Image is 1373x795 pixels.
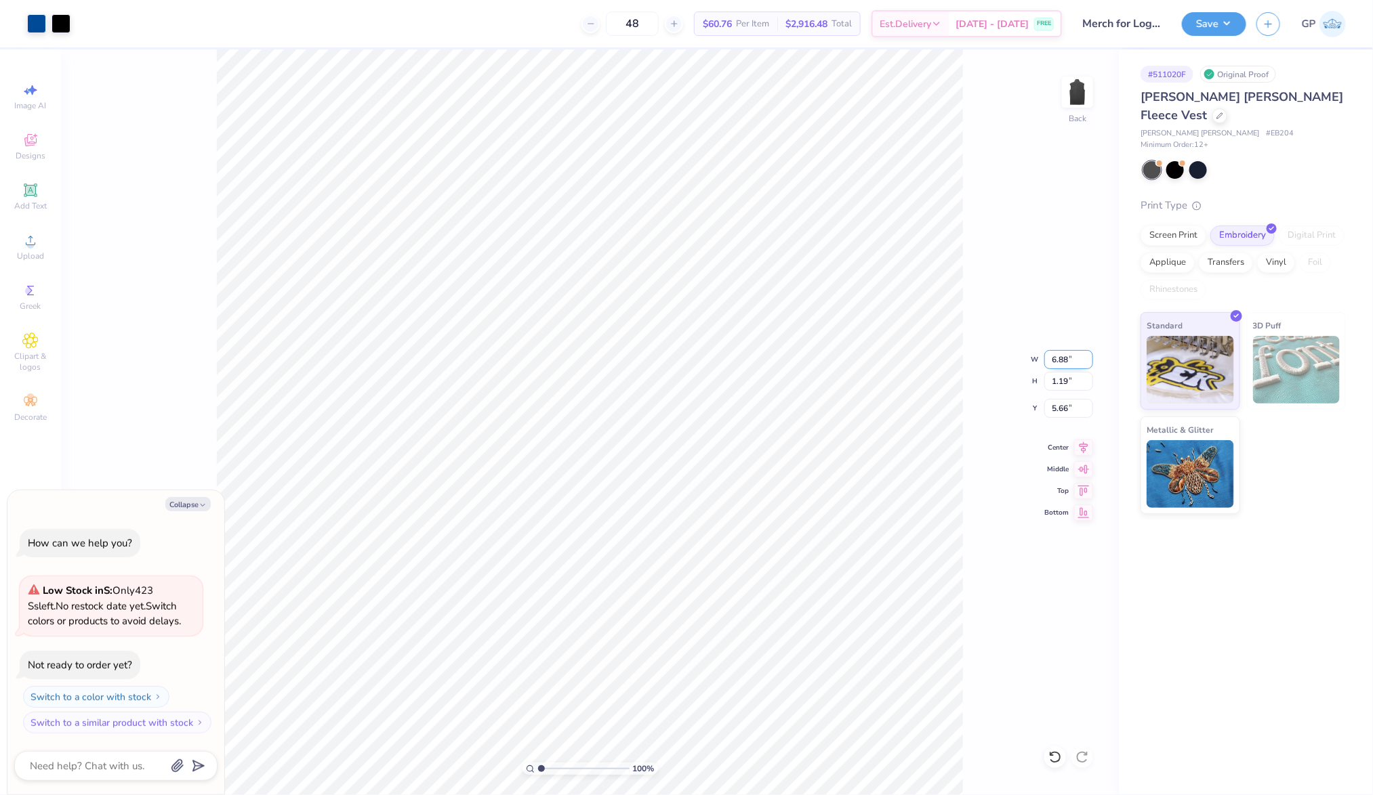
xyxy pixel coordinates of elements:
div: Screen Print [1141,225,1206,246]
strong: Low Stock in S : [43,584,112,597]
span: Center [1044,443,1069,452]
img: Switch to a color with stock [154,693,162,701]
div: # 511020F [1141,66,1193,83]
div: Applique [1141,253,1195,273]
span: Middle [1044,465,1069,474]
span: Clipart & logos [7,351,54,372]
img: Metallic & Glitter [1147,440,1234,508]
span: [PERSON_NAME] [PERSON_NAME] [1141,128,1259,139]
span: GP [1302,16,1316,32]
span: $60.76 [703,17,732,31]
button: Collapse [165,497,211,511]
span: Add Text [14,200,47,211]
img: 3D Puff [1253,336,1340,404]
span: No restock date yet. [56,599,146,613]
img: Back [1064,79,1091,106]
a: GP [1302,11,1346,37]
div: Embroidery [1210,225,1275,246]
span: Metallic & Glitter [1147,423,1214,437]
span: [DATE] - [DATE] [956,17,1029,31]
div: Back [1069,112,1086,125]
span: Minimum Order: 12 + [1141,139,1208,151]
button: Switch to a color with stock [23,686,169,708]
span: # EB204 [1266,128,1294,139]
span: Decorate [14,412,47,423]
img: Standard [1147,336,1234,404]
span: Top [1044,486,1069,496]
button: Switch to a similar product with stock [23,712,211,733]
span: Total [832,17,852,31]
span: Image AI [15,100,47,111]
span: FREE [1037,19,1051,28]
span: 100 % [633,762,655,775]
div: Transfers [1199,253,1253,273]
img: Gene Padilla [1319,11,1346,37]
div: Not ready to order yet? [28,658,132,672]
span: Standard [1147,318,1183,332]
img: Switch to a similar product with stock [196,718,204,727]
div: How can we help you? [28,536,132,550]
button: Save [1182,12,1246,36]
span: $2,916.48 [785,17,827,31]
input: – – [606,12,659,36]
span: Bottom [1044,508,1069,517]
div: Original Proof [1200,66,1276,83]
div: Foil [1299,253,1331,273]
div: Digital Print [1279,225,1345,246]
div: Vinyl [1257,253,1295,273]
span: [PERSON_NAME] [PERSON_NAME] Fleece Vest [1141,89,1343,123]
span: Greek [20,301,41,311]
div: Rhinestones [1141,280,1206,300]
input: Untitled Design [1072,10,1172,37]
span: Est. Delivery [880,17,931,31]
div: Print Type [1141,198,1346,213]
span: Per Item [736,17,769,31]
span: 3D Puff [1253,318,1282,332]
span: Designs [16,150,45,161]
span: Only 423 Ss left. Switch colors or products to avoid delays. [28,584,181,628]
span: Upload [17,251,44,261]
